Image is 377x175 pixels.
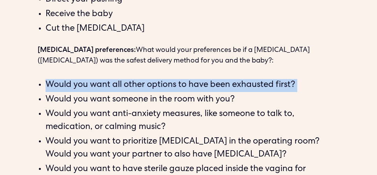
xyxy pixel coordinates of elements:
strong: [MEDICAL_DATA] preferences: [38,47,136,54]
li: Would you want someone in the room with you? [46,94,339,107]
li: Would you want all other options to have been exhausted first? [46,79,339,92]
li: Would you want to prioritize [MEDICAL_DATA] in the operating room? Would you want your partner to... [46,136,339,162]
li: Receive the baby [46,8,339,21]
li: Would you want anti-anxiety measures, like someone to talk to, medication, or calming music? [46,108,339,134]
p: What would your preferences be if a [MEDICAL_DATA] ([MEDICAL_DATA]) was the safest delivery metho... [38,45,339,66]
li: Cut the [MEDICAL_DATA] [46,23,339,36]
